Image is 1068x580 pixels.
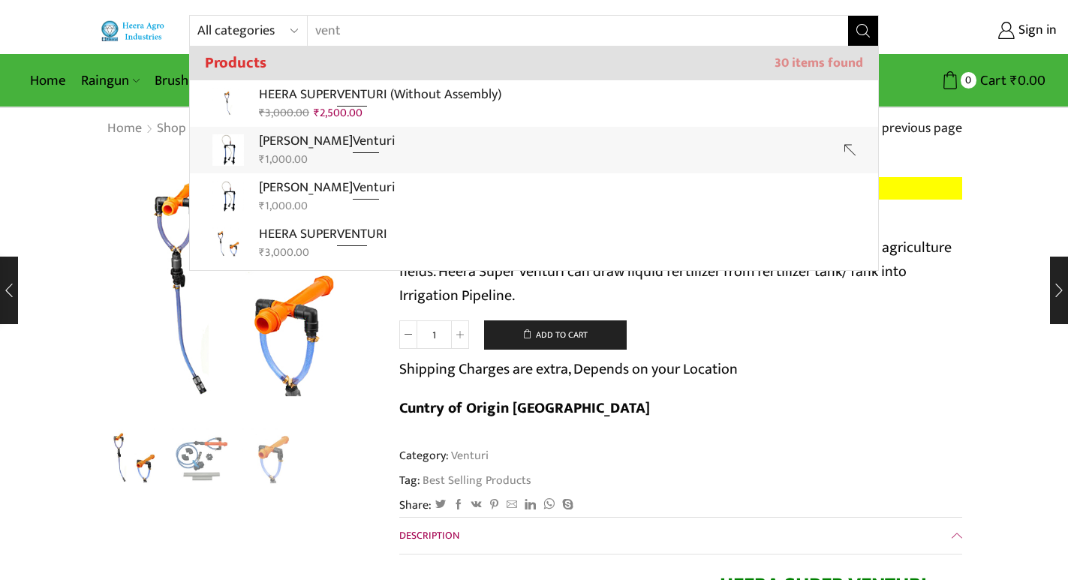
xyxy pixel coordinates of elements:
b: Cuntry of Origin [GEOGRAPHIC_DATA] [399,395,650,421]
span: ₹ [259,197,265,215]
bdi: 0.00 [1010,69,1045,92]
button: Search button [848,16,878,46]
a: 0 Cart ₹0.00 [894,67,1045,95]
p: [PERSON_NAME] uri [259,177,395,199]
strong: VENT [337,223,367,246]
a: Venturi ISI [190,266,878,313]
span: ₹ [259,150,265,169]
input: Search for... [308,16,829,46]
p: uri ISI [259,270,318,292]
a: Shop [156,119,187,139]
a: Description [399,518,962,554]
bdi: 1,000.00 [259,150,308,169]
a: all [172,428,234,490]
p: HEERA SUPER URI (Without Assembly) [259,84,501,106]
strong: VENT [337,83,367,107]
a: [PERSON_NAME]Venturi₹1,000.00 [190,127,878,173]
a: Venturi [449,446,489,465]
a: Raingun [74,63,147,98]
strong: Vent [353,176,379,200]
p: Heera Super Venturi injectors are commonly used for Fertigation purposes in agriculture fields. H... [399,236,962,308]
p: HEERA SUPER URI [259,224,387,245]
img: Heera Super Venturi [103,425,165,488]
span: ₹ [259,243,265,262]
strong: Vent [353,130,379,153]
li: 2 / 3 [172,428,234,488]
a: Return to previous page [823,119,962,139]
p: Shipping Charges are extra, Depends on your Location [399,357,738,381]
span: Sign in [1015,21,1057,41]
a: Home [23,63,74,98]
li: 3 / 3 [242,428,304,488]
a: Best Selling Products [420,472,531,489]
span: ₹ [1010,69,1018,92]
span: Tag: [399,472,962,489]
nav: Breadcrumb [107,119,244,139]
a: 3 [242,428,304,490]
a: [PERSON_NAME]Venturi₹1,000.00 [190,173,878,220]
span: Category: [399,447,489,464]
a: Home [107,119,143,139]
h3: Products [190,47,878,80]
span: Description [399,527,459,544]
span: ₹ [314,104,320,122]
span: ₹ [259,104,265,122]
a: HEERA SUPERVENTURI₹3,000.00 [190,220,878,266]
input: Product quantity [417,320,451,349]
span: Share: [399,497,432,514]
span: Cart [976,71,1006,91]
button: Add to cart [484,320,627,350]
bdi: 2,500.00 [314,104,363,122]
span: 30 items found [775,56,863,71]
div: 1 / 3 [107,150,377,420]
a: Brush Cutter [147,63,248,98]
p: [PERSON_NAME] uri [259,131,395,152]
bdi: 3,000.00 [259,243,309,262]
bdi: 1,000.00 [259,197,308,215]
span: 0 [961,72,976,88]
a: Sign in [901,17,1057,44]
bdi: 3,000.00 [259,104,309,122]
a: HEERA SUPERVENTURI (Without Assembly) [190,80,878,127]
li: 1 / 3 [103,428,165,488]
